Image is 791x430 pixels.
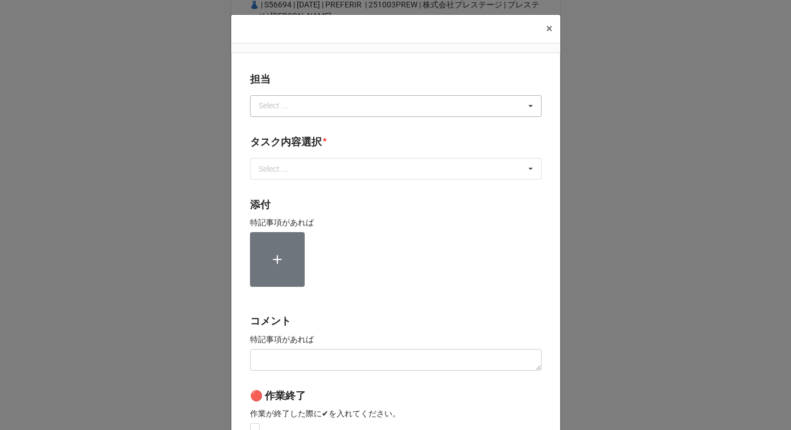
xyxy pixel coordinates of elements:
[250,334,542,345] p: 特記事項があれば
[546,22,552,35] span: ×
[250,71,271,87] label: 担当
[250,408,542,419] p: 作業が終了した際に✔︎を入れてください。
[250,197,271,213] label: 添付
[250,134,322,150] label: タスク内容選択
[250,388,306,404] label: 🔴 作業終了
[250,217,542,228] p: 特記事項があれば
[256,99,305,112] div: Select ...
[256,162,305,175] div: Select ...
[250,313,291,329] label: コメント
